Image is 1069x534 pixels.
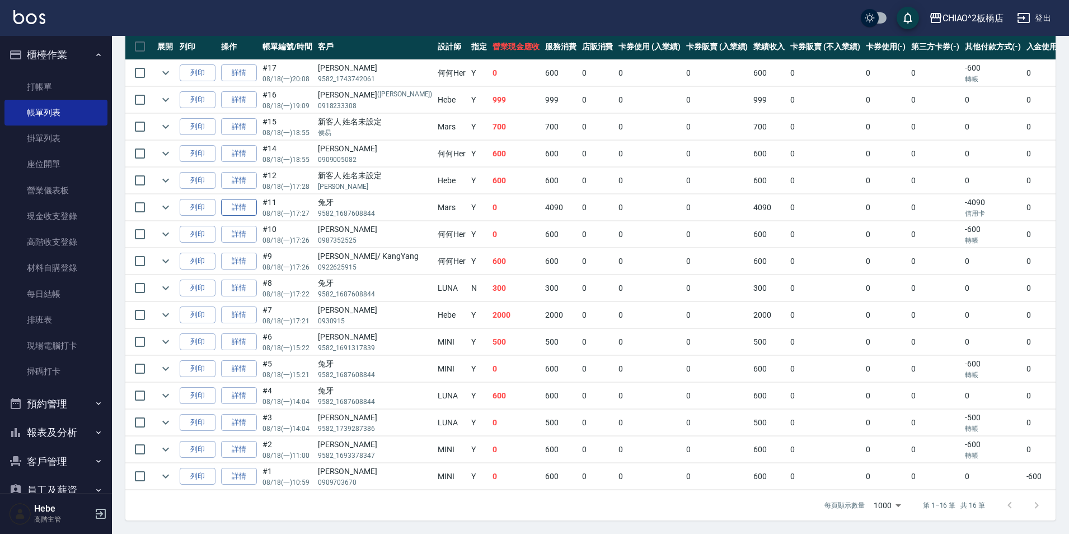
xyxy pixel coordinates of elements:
[435,356,468,382] td: MINI
[157,307,174,323] button: expand row
[318,289,433,299] p: 9582_1687608844
[490,302,542,328] td: 2000
[221,145,257,162] a: 詳情
[221,172,257,189] a: 詳情
[490,221,542,248] td: 0
[683,34,751,60] th: 卡券販賣 (入業績)
[962,302,1024,328] td: 0
[908,34,962,60] th: 第三方卡券(-)
[579,356,616,382] td: 0
[318,262,433,272] p: 0922625915
[318,316,433,326] p: 0930915
[683,141,751,167] td: 0
[34,503,91,514] h5: Hebe
[962,329,1024,355] td: 0
[221,360,257,378] a: 詳情
[157,441,174,458] button: expand row
[221,199,257,216] a: 詳情
[154,34,177,60] th: 展開
[908,221,962,248] td: 0
[863,60,909,86] td: 0
[4,203,107,229] a: 現金收支登錄
[4,333,107,359] a: 現場電腦打卡
[908,141,962,167] td: 0
[221,333,257,351] a: 詳情
[435,221,468,248] td: 何何Her
[908,168,962,194] td: 0
[260,168,315,194] td: #12
[260,87,315,113] td: #16
[157,172,174,189] button: expand row
[4,40,107,69] button: 櫃檯作業
[542,168,579,194] td: 600
[262,289,312,299] p: 08/18 (一) 17:22
[490,275,542,301] td: 300
[157,199,174,216] button: expand row
[180,307,215,324] button: 列印
[579,87,616,113] td: 0
[468,356,490,382] td: Y
[542,194,579,221] td: 4090
[542,114,579,140] td: 700
[318,235,433,245] p: 0987352525
[221,441,257,458] a: 詳情
[579,248,616,275] td: 0
[683,248,751,275] td: 0
[616,221,683,248] td: 0
[683,168,751,194] td: 0
[683,221,751,248] td: 0
[751,114,787,140] td: 700
[177,34,218,60] th: 列印
[157,145,174,162] button: expand row
[616,141,683,167] td: 0
[435,60,468,86] td: 何何Her
[318,208,433,219] p: 9582_1687608844
[787,356,862,382] td: 0
[262,262,312,272] p: 08/18 (一) 17:26
[318,304,433,316] div: [PERSON_NAME]
[542,221,579,248] td: 600
[751,34,787,60] th: 業績收入
[262,208,312,219] p: 08/18 (一) 17:27
[260,114,315,140] td: #15
[318,277,433,289] div: 兔牙
[683,329,751,355] td: 0
[318,155,433,165] p: 0909005082
[4,281,107,307] a: 每日結帳
[468,248,490,275] td: Y
[468,141,490,167] td: Y
[9,503,31,525] img: Person
[787,194,862,221] td: 0
[542,141,579,167] td: 600
[221,468,257,485] a: 詳情
[262,155,312,165] p: 08/18 (一) 18:55
[435,329,468,355] td: MINI
[262,343,312,353] p: 08/18 (一) 15:22
[435,34,468,60] th: 設計師
[435,114,468,140] td: Mars
[616,248,683,275] td: 0
[616,302,683,328] td: 0
[751,87,787,113] td: 999
[318,116,433,128] div: 新客人 姓名未設定
[490,329,542,355] td: 500
[180,253,215,270] button: 列印
[490,141,542,167] td: 600
[908,87,962,113] td: 0
[468,194,490,221] td: Y
[221,64,257,82] a: 詳情
[579,221,616,248] td: 0
[962,356,1024,382] td: -600
[897,7,919,29] button: save
[318,128,433,138] p: 侯易
[262,182,312,192] p: 08/18 (一) 17:28
[490,194,542,221] td: 0
[318,224,433,235] div: [PERSON_NAME]
[157,360,174,377] button: expand row
[4,418,107,447] button: 報表及分析
[965,74,1021,84] p: 轉帳
[435,141,468,167] td: 何何Her
[260,329,315,355] td: #6
[4,151,107,177] a: 座位開單
[221,253,257,270] a: 詳情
